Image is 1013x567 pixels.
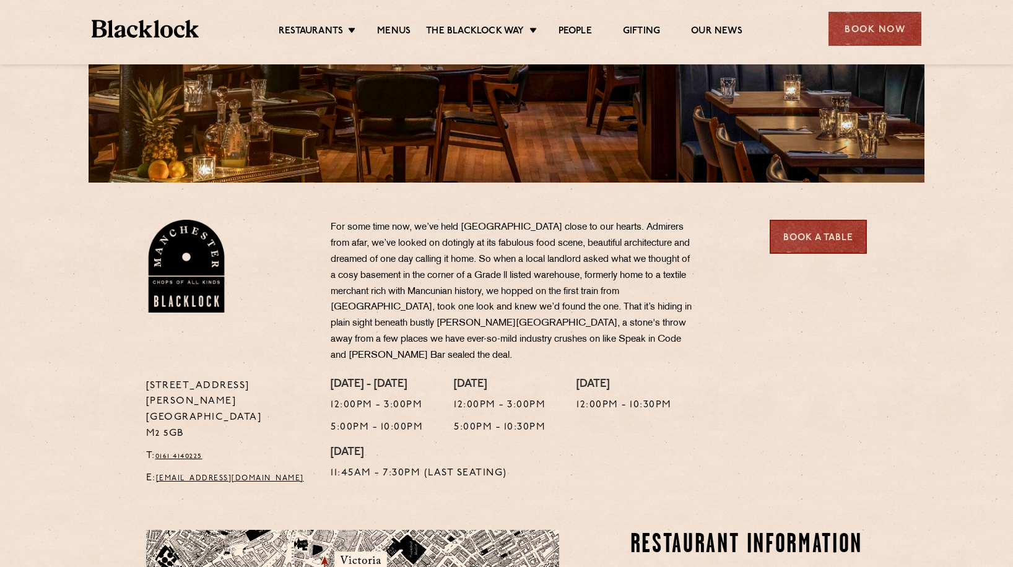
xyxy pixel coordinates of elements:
p: 12:00pm - 10:30pm [576,397,672,413]
p: 11:45am - 7:30pm (Last Seating) [331,465,507,482]
p: For some time now, we’ve held [GEOGRAPHIC_DATA] close to our hearts. Admirers from afar, we’ve lo... [331,220,696,364]
a: [EMAIL_ADDRESS][DOMAIN_NAME] [156,475,304,482]
img: BL_Manchester_Logo-bleed.png [146,220,227,313]
p: 12:00pm - 3:00pm [454,397,546,413]
a: People [559,25,592,39]
div: Book Now [828,12,921,46]
h4: [DATE] [331,446,507,460]
p: [STREET_ADDRESS][PERSON_NAME] [GEOGRAPHIC_DATA] M2 5GB [146,378,313,443]
p: T: [146,448,313,464]
p: E: [146,470,313,487]
h4: [DATE] [576,378,672,392]
h4: [DATE] - [DATE] [331,378,423,392]
h2: Restaurant Information [630,530,867,561]
h4: [DATE] [454,378,546,392]
p: 5:00pm - 10:00pm [331,420,423,436]
a: Restaurants [279,25,343,39]
p: 12:00pm - 3:00pm [331,397,423,413]
img: BL_Textured_Logo-footer-cropped.svg [92,20,199,38]
p: 5:00pm - 10:30pm [454,420,546,436]
a: The Blacklock Way [426,25,524,39]
a: Our News [691,25,742,39]
a: Book a Table [770,220,867,254]
a: 0161 4140225 [155,452,202,460]
a: Menus [377,25,411,39]
a: Gifting [623,25,660,39]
